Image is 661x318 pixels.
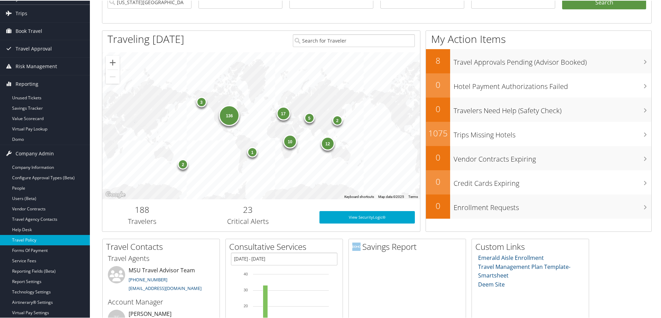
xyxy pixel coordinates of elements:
[454,126,651,139] h3: Trips Missing Hotels
[104,190,127,199] img: Google
[426,54,450,66] h2: 8
[187,203,309,215] h2: 23
[244,287,248,291] tspan: 30
[108,203,177,215] h2: 188
[283,134,297,147] div: 10
[426,31,651,46] h1: My Action Items
[178,158,188,169] div: 2
[454,150,651,163] h3: Vendor Contracts Expiring
[247,146,258,157] div: 1
[16,57,57,74] span: Risk Management
[16,144,54,162] span: Company Admin
[104,190,127,199] a: Open this area in Google Maps (opens a new window)
[276,106,290,119] div: 17
[106,240,220,252] h2: Travel Contacts
[426,194,651,218] a: 0Enrollment Requests
[426,175,450,187] h2: 0
[304,112,314,122] div: 5
[106,69,120,83] button: Zoom out
[129,284,202,291] a: [EMAIL_ADDRESS][DOMAIN_NAME]
[16,39,52,57] span: Travel Approval
[475,240,589,252] h2: Custom Links
[229,240,343,252] h2: Consultative Services
[332,115,342,125] div: 2
[16,22,42,39] span: Book Travel
[426,170,651,194] a: 0Credit Cards Expiring
[426,48,651,73] a: 8Travel Approvals Pending (Advisor Booked)
[478,253,544,261] a: Emerald Aisle Enrollment
[106,55,120,69] button: Zoom in
[426,78,450,90] h2: 0
[478,280,505,288] a: Deem Site
[426,73,651,97] a: 0Hotel Payment Authorizations Failed
[108,297,214,306] h3: Account Manager
[104,265,218,294] li: MSU Travel Advisor Team
[408,194,418,198] a: Terms (opens in new tab)
[426,199,450,211] h2: 0
[108,253,214,263] h3: Travel Agents
[454,199,651,212] h3: Enrollment Requests
[244,303,248,307] tspan: 20
[293,34,415,46] input: Search for Traveler
[426,127,450,138] h2: 1075
[378,194,404,198] span: Map data ©2025
[244,271,248,275] tspan: 40
[196,96,206,107] div: 3
[320,136,334,149] div: 12
[426,102,450,114] h2: 0
[426,151,450,163] h2: 0
[187,216,309,226] h3: Critical Alerts
[219,105,240,125] div: 136
[108,31,184,46] h1: Traveling [DATE]
[454,78,651,91] h3: Hotel Payment Authorizations Failed
[454,53,651,66] h3: Travel Approvals Pending (Advisor Booked)
[344,194,374,199] button: Keyboard shortcuts
[454,102,651,115] h3: Travelers Need Help (Safety Check)
[16,4,27,21] span: Trips
[319,210,415,223] a: View SecurityLogic®
[16,75,38,92] span: Reporting
[129,276,167,282] a: [PHONE_NUMBER]
[426,145,651,170] a: 0Vendor Contracts Expiring
[426,121,651,145] a: 1075Trips Missing Hotels
[454,174,651,188] h3: Credit Cards Expiring
[478,262,570,279] a: Travel Management Plan Template- Smartsheet
[426,97,651,121] a: 0Travelers Need Help (Safety Check)
[352,242,361,250] img: domo-logo.png
[352,240,466,252] h2: Savings Report
[108,216,177,226] h3: Travelers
